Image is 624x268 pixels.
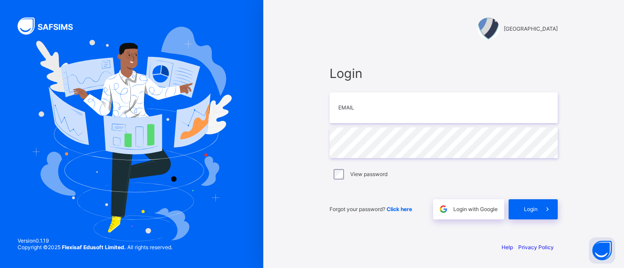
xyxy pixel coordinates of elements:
[502,244,513,250] a: Help
[453,206,498,212] span: Login with Google
[330,206,412,212] span: Forgot your password?
[330,66,558,81] span: Login
[438,204,448,214] img: google.396cfc9801f0270233282035f929180a.svg
[524,206,538,212] span: Login
[32,27,231,241] img: Hero Image
[62,244,126,250] strong: Flexisaf Edusoft Limited.
[589,237,615,264] button: Open asap
[504,25,558,32] span: [GEOGRAPHIC_DATA]
[350,171,387,177] label: View password
[18,244,172,250] span: Copyright © 2025 All rights reserved.
[18,18,83,35] img: SAFSIMS Logo
[387,206,412,212] a: Click here
[18,237,172,244] span: Version 0.1.19
[518,244,554,250] a: Privacy Policy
